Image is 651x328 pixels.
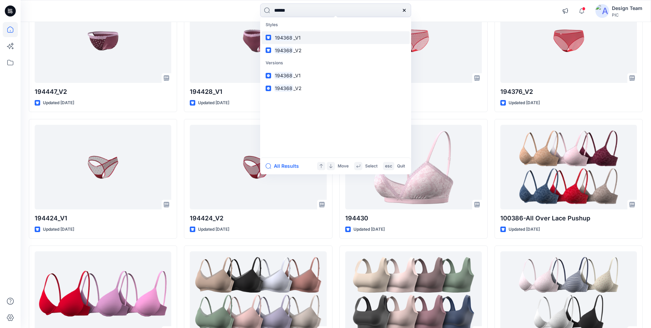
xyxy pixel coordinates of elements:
[198,99,229,107] p: Updated [DATE]
[293,85,302,91] span: _V2
[266,162,303,170] button: All Results
[261,44,410,57] a: 194368_V2
[274,84,293,92] mark: 194368
[345,214,482,223] p: 194430
[274,34,293,42] mark: 194368
[500,87,637,97] p: 194376_V2
[345,87,482,97] p: 19376_V1
[612,12,642,18] div: PIC
[293,47,302,53] span: _V2
[509,226,540,233] p: Updated [DATE]
[190,125,326,209] a: 194424_V2
[43,226,74,233] p: Updated [DATE]
[509,99,540,107] p: Updated [DATE]
[198,226,229,233] p: Updated [DATE]
[261,31,410,44] a: 194368_V1
[365,163,377,170] p: Select
[190,214,326,223] p: 194424_V2
[353,226,385,233] p: Updated [DATE]
[43,99,74,107] p: Updated [DATE]
[338,163,349,170] p: Move
[274,46,293,54] mark: 194368
[190,87,326,97] p: 194428_V1
[261,19,410,31] p: Styles
[397,163,405,170] p: Quit
[293,73,301,78] span: _V1
[500,125,637,209] a: 100386-All Over Lace Pushup
[595,4,609,18] img: avatar
[345,125,482,209] a: 194430
[293,35,301,41] span: _V1
[500,214,637,223] p: 100386-All Over Lace Pushup
[35,125,171,209] a: 194424_V1
[274,72,293,79] mark: 194368
[385,163,392,170] p: esc
[35,87,171,97] p: 194447_V2
[261,57,410,69] p: Versions
[261,82,410,95] a: 194368_V2
[612,4,642,12] div: Design Team
[261,69,410,82] a: 194368_V1
[35,214,171,223] p: 194424_V1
